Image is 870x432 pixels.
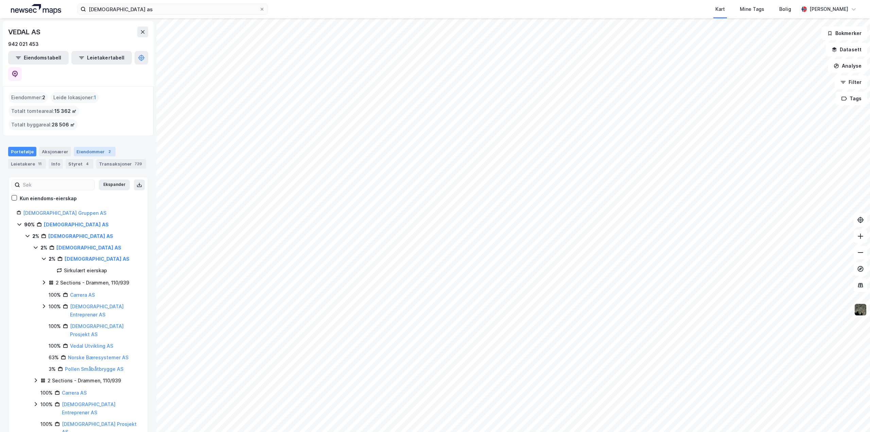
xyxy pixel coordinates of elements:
button: Eiendomstabell [8,51,69,65]
iframe: Chat Widget [836,399,870,432]
a: [DEMOGRAPHIC_DATA] AS [56,245,121,250]
div: 100% [49,322,61,330]
input: Søk på adresse, matrikkel, gårdeiere, leietakere eller personer [86,4,259,14]
input: Søk [20,180,94,190]
div: 2% [32,232,39,240]
div: Sirkulært eierskap [64,266,107,275]
div: 100% [49,303,61,311]
div: 729 [133,160,143,167]
div: 2 Sections - Drammen, 110/939 [56,279,129,287]
button: Ekspander [99,179,130,190]
div: Eiendommer [74,147,116,156]
div: 2 [106,148,113,155]
div: 2% [40,244,47,252]
a: Carrera AS [70,292,95,298]
div: Bolig [779,5,791,13]
span: 28 506 ㎡ [52,121,75,129]
img: logo.a4113a55bc3d86da70a041830d287a7e.svg [11,4,61,14]
div: 63% [49,353,59,362]
div: Styret [66,159,93,169]
a: [DEMOGRAPHIC_DATA] AS [44,222,109,227]
button: Leietakertabell [71,51,132,65]
span: 2 [42,93,45,102]
a: Pollen Småbåtbrygge AS [65,366,123,372]
div: 100% [40,400,53,409]
div: Info [49,159,63,169]
div: 4 [84,160,91,167]
div: Eiendommer : [8,92,48,103]
div: 100% [40,389,53,397]
div: 100% [49,291,61,299]
button: Tags [836,92,867,105]
a: [DEMOGRAPHIC_DATA] Prosjekt AS [70,323,124,337]
span: 15 362 ㎡ [54,107,76,115]
a: Norske Bæresystemer AS [68,355,128,360]
div: Leide lokasjoner : [51,92,99,103]
div: VEDAL AS [8,27,41,37]
div: 100% [40,420,53,428]
div: 2% [49,255,55,263]
a: [DEMOGRAPHIC_DATA] Entreprenør AS [70,304,124,317]
div: Mine Tags [740,5,764,13]
a: Carrera AS [62,390,87,396]
a: Vedal Utvikling AS [70,343,113,349]
div: Transaksjoner [96,159,146,169]
div: 90% [24,221,35,229]
div: Kontrollprogram for chat [836,399,870,432]
button: Analyse [828,59,867,73]
div: Aksjonærer [39,147,71,156]
span: 1 [94,93,96,102]
div: Kart [715,5,725,13]
a: [DEMOGRAPHIC_DATA] Gruppen AS [23,210,106,216]
div: Kun eiendoms-eierskap [20,194,77,203]
button: Datasett [826,43,867,56]
div: 2 Sections - Drammen, 110/939 [48,377,121,385]
div: Leietakere [8,159,46,169]
div: 100% [49,342,61,350]
a: [DEMOGRAPHIC_DATA] AS [48,233,113,239]
div: Totalt tomteareal : [8,106,79,117]
div: Totalt byggareal : [8,119,77,130]
button: Bokmerker [821,27,867,40]
a: [DEMOGRAPHIC_DATA] AS [65,256,129,262]
button: Filter [835,75,867,89]
img: 9k= [854,303,867,316]
div: 11 [36,160,43,167]
div: 942 021 453 [8,40,39,48]
div: 3% [49,365,56,373]
div: [PERSON_NAME] [810,5,848,13]
a: [DEMOGRAPHIC_DATA] Entreprenør AS [62,401,116,415]
div: Portefølje [8,147,36,156]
